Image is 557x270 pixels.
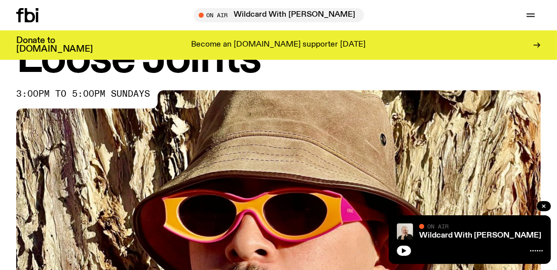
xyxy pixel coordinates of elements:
button: On AirWildcard With [PERSON_NAME] [194,8,364,22]
h3: Donate to [DOMAIN_NAME] [16,36,93,54]
img: Stuart is smiling charmingly, wearing a black t-shirt against a stark white background. [397,223,413,240]
h1: Loose Joints [16,39,541,80]
p: Become an [DOMAIN_NAME] supporter [DATE] [192,41,366,50]
span: 3:00pm to 5:00pm sundays [16,90,150,98]
a: Wildcard With [PERSON_NAME] [419,232,541,240]
span: On Air [427,223,449,229]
